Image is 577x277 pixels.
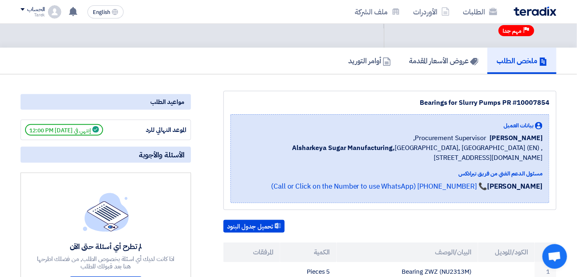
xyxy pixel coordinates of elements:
[414,133,487,143] span: Procurement Supervisor,
[535,242,556,262] th: #
[292,143,395,153] b: Alsharkeya Sugar Manufacturing,
[36,255,176,270] div: اذا كانت لديك أي اسئلة بخصوص الطلب, من فضلك اطرحها هنا بعد قبولك للطلب
[36,242,176,251] div: لم تطرح أي أسئلة حتى الآن
[407,2,456,21] a: الأوردرات
[337,242,478,262] th: البيان/الوصف
[348,2,407,21] a: ملف الشركة
[87,5,124,18] button: English
[339,48,400,74] a: أوامر التوريد
[139,150,184,159] span: الأسئلة والأجوبة
[83,193,129,231] img: empty_state_list.svg
[348,56,391,65] h5: أوامر التوريد
[223,242,280,262] th: المرفقات
[503,27,522,35] span: مهم جدا
[237,143,543,163] span: [GEOGRAPHIC_DATA], [GEOGRAPHIC_DATA] (EN) ,[STREET_ADDRESS][DOMAIN_NAME]
[237,169,543,178] div: مسئول الدعم الفني من فريق تيرادكس
[514,7,556,16] img: Teradix logo
[21,13,45,17] div: Tarek
[280,242,337,262] th: الكمية
[25,124,103,136] span: إنتهي في [DATE] 12:00 PM
[478,242,535,262] th: الكود/الموديل
[487,48,556,74] a: ملخص الطلب
[409,56,478,65] h5: عروض الأسعار المقدمة
[125,125,186,135] div: الموعد النهائي للرد
[456,2,504,21] a: الطلبات
[48,5,61,18] img: profile_test.png
[543,244,567,269] div: Open chat
[230,98,549,108] div: Bearings for Slurry Pumps PR #10007854
[487,181,543,192] strong: [PERSON_NAME]
[400,48,487,74] a: عروض الأسعار المقدمة
[503,121,533,130] span: بيانات العميل
[223,220,285,233] button: تحميل جدول البنود
[93,9,110,15] span: English
[271,181,487,192] a: 📞 [PHONE_NUMBER] (Call or Click on the Number to use WhatsApp)
[497,56,547,65] h5: ملخص الطلب
[490,133,543,143] span: [PERSON_NAME]
[27,6,45,13] div: الحساب
[21,94,191,110] div: مواعيد الطلب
